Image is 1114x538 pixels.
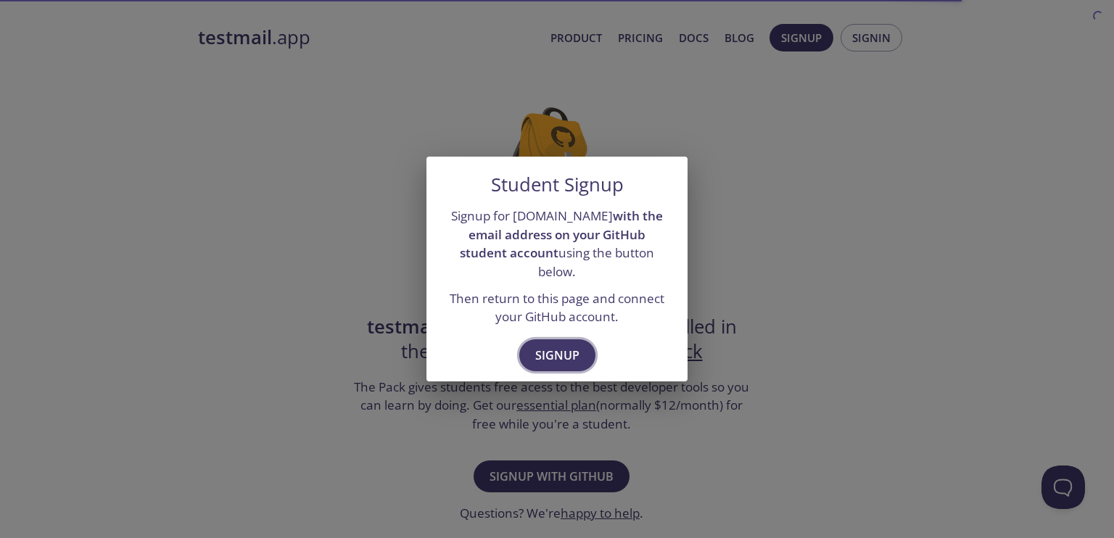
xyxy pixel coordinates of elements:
strong: with the email address on your GitHub student account [460,207,663,261]
span: Signup [535,345,579,365]
p: Signup for [DOMAIN_NAME] using the button below. [444,207,670,281]
button: Signup [519,339,595,371]
p: Then return to this page and connect your GitHub account. [444,289,670,326]
h5: Student Signup [491,174,624,196]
